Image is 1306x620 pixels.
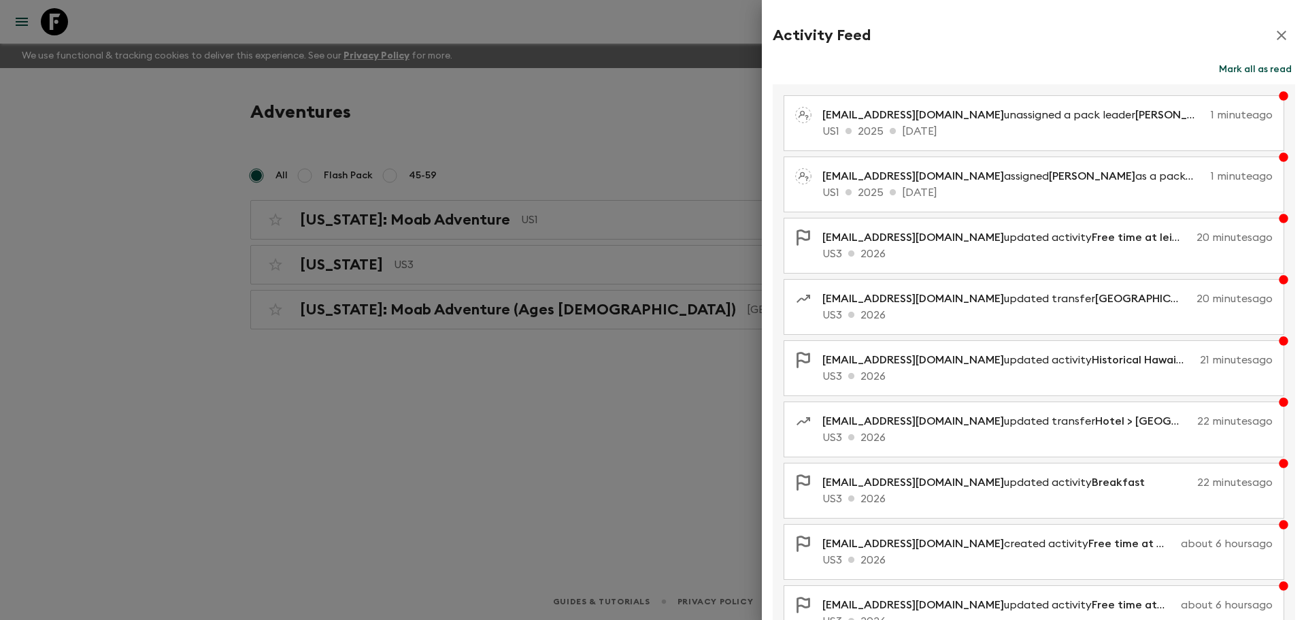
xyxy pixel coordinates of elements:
[1135,110,1222,120] span: [PERSON_NAME]
[822,184,1273,201] p: US1 2025 [DATE]
[822,110,1004,120] span: [EMAIL_ADDRESS][DOMAIN_NAME]
[822,597,1175,613] p: updated activity
[822,416,1004,427] span: [EMAIL_ADDRESS][DOMAIN_NAME]
[1161,474,1273,491] p: 22 minutes ago
[822,552,1273,568] p: US3 2026
[1211,168,1273,184] p: 1 minute ago
[1088,538,1190,549] span: Free time at leisure
[773,27,871,44] h2: Activity Feed
[1092,600,1194,610] span: Free time at leisure
[1092,232,1194,243] span: Free time at leisure
[822,123,1273,140] p: US1 2025 [DATE]
[1196,291,1273,307] p: 20 minutes ago
[822,293,1004,304] span: [EMAIL_ADDRESS][DOMAIN_NAME]
[1181,536,1273,552] p: about 6 hours ago
[1095,293,1250,304] span: [GEOGRAPHIC_DATA] > Hotel
[1196,229,1273,246] p: 20 minutes ago
[822,168,1205,184] p: assigned as a pack leader
[822,429,1273,446] p: US3 2026
[1197,413,1273,429] p: 22 minutes ago
[822,536,1175,552] p: created activity
[822,538,1004,549] span: [EMAIL_ADDRESS][DOMAIN_NAME]
[822,171,1004,182] span: [EMAIL_ADDRESS][DOMAIN_NAME]
[822,291,1191,307] p: updated transfer
[822,368,1273,385] p: US3 2026
[822,600,1004,610] span: [EMAIL_ADDRESS][DOMAIN_NAME]
[822,491,1273,507] p: US3 2026
[822,413,1192,429] p: updated transfer
[1200,352,1273,368] p: 21 minutes ago
[1095,416,1250,427] span: Hotel > [GEOGRAPHIC_DATA]
[1216,60,1295,79] button: Mark all as read
[1211,107,1273,123] p: 1 minute ago
[822,474,1156,491] p: updated activity
[822,352,1194,368] p: updated activity
[822,232,1004,243] span: [EMAIL_ADDRESS][DOMAIN_NAME]
[822,229,1191,246] p: updated activity
[1092,477,1145,488] span: Breakfast
[822,307,1273,323] p: US3 2026
[1181,597,1273,613] p: about 6 hours ago
[822,107,1205,123] p: unassigned a pack leader
[822,477,1004,488] span: [EMAIL_ADDRESS][DOMAIN_NAME]
[1049,171,1135,182] span: [PERSON_NAME]
[822,246,1273,262] p: US3 2026
[822,355,1004,365] span: [EMAIL_ADDRESS][DOMAIN_NAME]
